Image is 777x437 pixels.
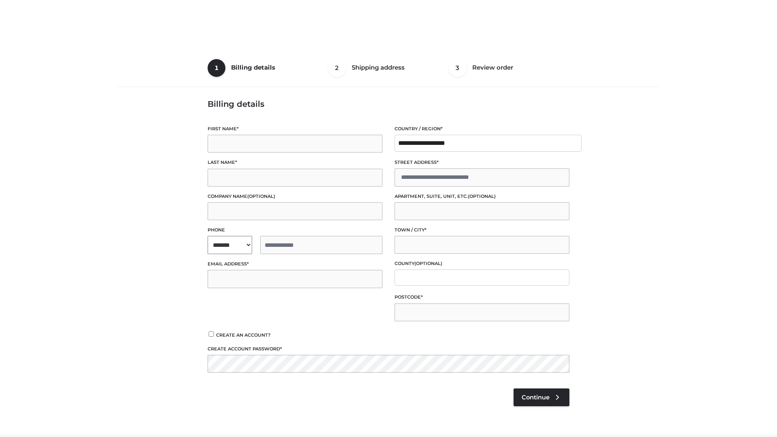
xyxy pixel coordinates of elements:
span: 1 [208,59,225,77]
label: Company name [208,193,382,200]
span: Create an account? [216,332,271,338]
h3: Billing details [208,99,569,109]
label: Country / Region [395,125,569,133]
span: (optional) [414,261,442,266]
span: Shipping address [352,64,405,71]
label: Postcode [395,293,569,301]
label: Town / City [395,226,569,234]
label: Phone [208,226,382,234]
span: (optional) [247,193,275,199]
input: Create an account? [208,331,215,337]
span: (optional) [468,193,496,199]
label: Email address [208,260,382,268]
span: Review order [472,64,513,71]
label: Last name [208,159,382,166]
label: Create account password [208,345,569,353]
span: 3 [449,59,467,77]
label: County [395,260,569,267]
span: Continue [522,394,550,401]
label: Street address [395,159,569,166]
span: 2 [328,59,346,77]
label: First name [208,125,382,133]
label: Apartment, suite, unit, etc. [395,193,569,200]
a: Continue [514,388,569,406]
span: Billing details [231,64,275,71]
